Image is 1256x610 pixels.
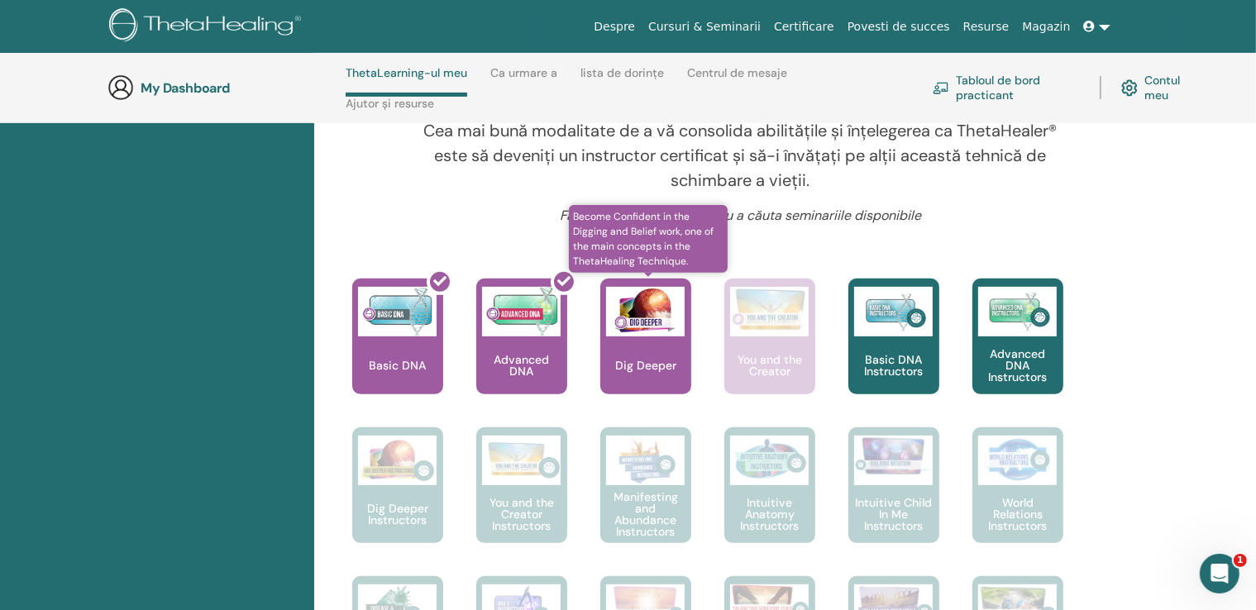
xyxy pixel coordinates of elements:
[352,503,443,526] p: Dig Deeper Instructors
[972,497,1063,531] p: World Relations Instructors
[476,497,567,531] p: You and the Creator Instructors
[933,69,1080,106] a: Tabloul de bord practicant
[346,66,467,97] a: ThetaLearning-ul meu
[107,74,134,101] img: generic-user-icon.jpg
[482,436,561,485] img: You and the Creator Instructors
[600,491,691,537] p: Manifesting and Abundance Instructors
[933,82,949,94] img: chalkboard-teacher.svg
[358,436,437,485] img: Dig Deeper Instructors
[724,427,815,576] a: Intuitive Anatomy Instructors Intuitive Anatomy Instructors
[1121,69,1197,106] a: Contul meu
[854,436,933,476] img: Intuitive Child In Me Instructors
[978,287,1057,336] img: Advanced DNA Instructors
[490,66,557,93] a: Ca urmare a
[972,348,1063,383] p: Advanced DNA Instructors
[600,279,691,427] a: Become Confident in the Digging and Belief work, one of the main concepts in the ThetaHealing Tec...
[352,427,443,576] a: Dig Deeper Instructors Dig Deeper Instructors
[482,287,561,336] img: Advanced DNA
[1121,76,1138,100] img: cog.svg
[848,427,939,576] a: Intuitive Child In Me Instructors Intuitive Child In Me Instructors
[854,287,933,336] img: Basic DNA Instructors
[972,427,1063,576] a: World Relations Instructors World Relations Instructors
[476,427,567,576] a: You and the Creator Instructors You and the Creator Instructors
[841,12,957,42] a: Povesti de succes
[412,118,1068,193] p: Cea mai bună modalitate de a vă consolida abilitățile și înțelegerea ca ThetaHealer® este să deve...
[358,287,437,336] img: Basic DNA
[346,97,434,123] a: Ajutor și resurse
[848,497,939,531] p: Intuitive Child In Me Instructors
[109,8,307,45] img: logo.png
[848,354,939,377] p: Basic DNA Instructors
[476,354,567,377] p: Advanced DNA
[730,436,809,485] img: Intuitive Anatomy Instructors
[724,354,815,377] p: You and the Creator
[1200,554,1239,593] iframe: Intercom live chat
[724,279,815,427] a: You and the Creator You and the Creator
[600,427,691,576] a: Manifesting and Abundance Instructors Manifesting and Abundance Instructors
[609,360,683,371] p: Dig Deeper
[972,279,1063,427] a: Advanced DNA Instructors Advanced DNA Instructors
[687,66,787,93] a: Centrul de mesaje
[476,279,567,427] a: Advanced DNA Advanced DNA
[587,12,642,42] a: Despre
[1015,12,1077,42] a: Magazin
[730,287,809,332] img: You and the Creator
[569,205,728,273] span: Become Confident in the Digging and Belief work, one of the main concepts in the ThetaHealing Tec...
[767,12,841,42] a: Certificare
[606,287,685,336] img: Dig Deeper
[412,206,1068,226] p: Faceți clic pe un curs pentru a căuta seminariile disponibile
[724,497,815,531] p: Intuitive Anatomy Instructors
[957,12,1016,42] a: Resurse
[642,12,767,42] a: Cursuri & Seminarii
[141,80,306,96] h3: My Dashboard
[606,436,685,485] img: Manifesting and Abundance Instructors
[848,279,939,427] a: Basic DNA Instructors Basic DNA Instructors
[1234,554,1247,567] span: 1
[352,279,443,427] a: Basic DNA Basic DNA
[978,436,1057,485] img: World Relations Instructors
[580,66,664,93] a: lista de dorințe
